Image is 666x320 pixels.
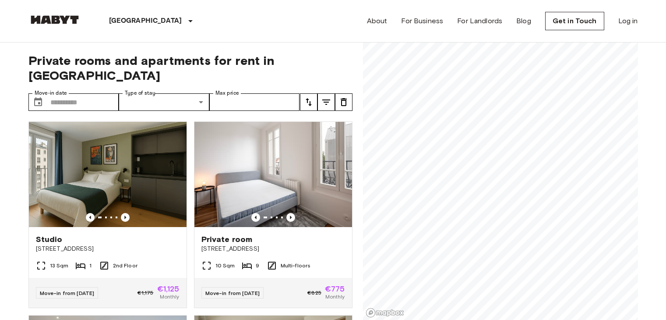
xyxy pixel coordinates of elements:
label: Type of stay [125,89,155,97]
span: €825 [307,289,321,297]
span: Move-in from [DATE] [205,290,260,296]
a: For Landlords [457,16,502,26]
p: [GEOGRAPHIC_DATA] [109,16,182,26]
span: Move-in from [DATE] [40,290,95,296]
span: 10 Sqm [215,262,235,270]
span: [STREET_ADDRESS] [201,245,345,253]
button: tune [335,93,352,111]
a: Log in [618,16,638,26]
label: Max price [215,89,239,97]
a: Mapbox logo [366,308,404,318]
img: Marketing picture of unit FR-18-004-001-04 [194,122,352,227]
a: For Business [401,16,443,26]
img: Marketing picture of unit FR-18-009-010-001 [29,122,187,227]
span: 9 [256,262,259,270]
span: Monthly [160,293,179,301]
button: Previous image [121,213,130,222]
button: tune [317,93,335,111]
span: €775 [325,285,345,293]
span: Monthly [325,293,345,301]
label: Move-in date [35,89,67,97]
span: Private room [201,234,253,245]
span: Private rooms and apartments for rent in [GEOGRAPHIC_DATA] [28,53,352,83]
span: [STREET_ADDRESS] [36,245,180,253]
span: €1,175 [137,289,154,297]
button: Previous image [251,213,260,222]
a: Marketing picture of unit FR-18-009-010-001Previous imagePrevious imageStudio[STREET_ADDRESS]13 S... [28,121,187,308]
a: Marketing picture of unit FR-18-004-001-04Previous imagePrevious imagePrivate room[STREET_ADDRESS... [194,121,352,308]
span: Multi-floors [281,262,311,270]
button: Choose date [29,93,47,111]
button: tune [300,93,317,111]
button: Previous image [86,213,95,222]
img: Habyt [28,15,81,24]
span: €1,125 [157,285,180,293]
span: Studio [36,234,63,245]
a: Get in Touch [545,12,604,30]
a: Blog [516,16,531,26]
span: 2nd Floor [113,262,137,270]
button: Previous image [286,213,295,222]
a: About [367,16,388,26]
span: 1 [89,262,92,270]
span: 13 Sqm [50,262,69,270]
